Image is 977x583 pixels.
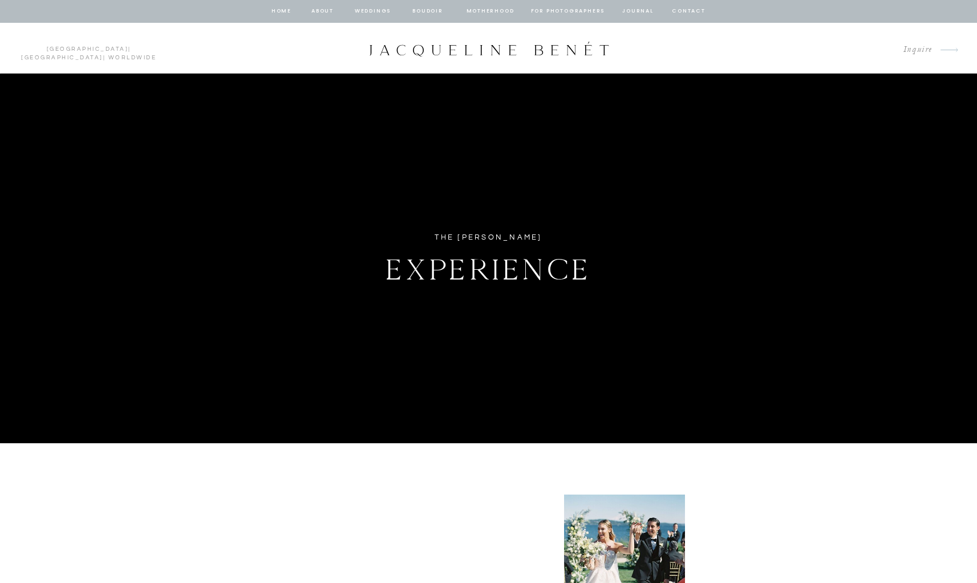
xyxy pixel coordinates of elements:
a: home [271,6,293,17]
a: [GEOGRAPHIC_DATA] [21,55,103,60]
a: about [311,6,335,17]
a: [GEOGRAPHIC_DATA] [47,46,129,52]
a: BOUDOIR [412,6,444,17]
div: The [PERSON_NAME] [396,231,582,244]
a: contact [671,6,707,17]
a: journal [621,6,656,17]
a: Motherhood [467,6,514,17]
h1: Experience [325,246,653,286]
a: for photographers [531,6,605,17]
p: | | Worldwide [16,45,161,52]
a: Inquire [894,42,933,58]
a: Weddings [354,6,392,17]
